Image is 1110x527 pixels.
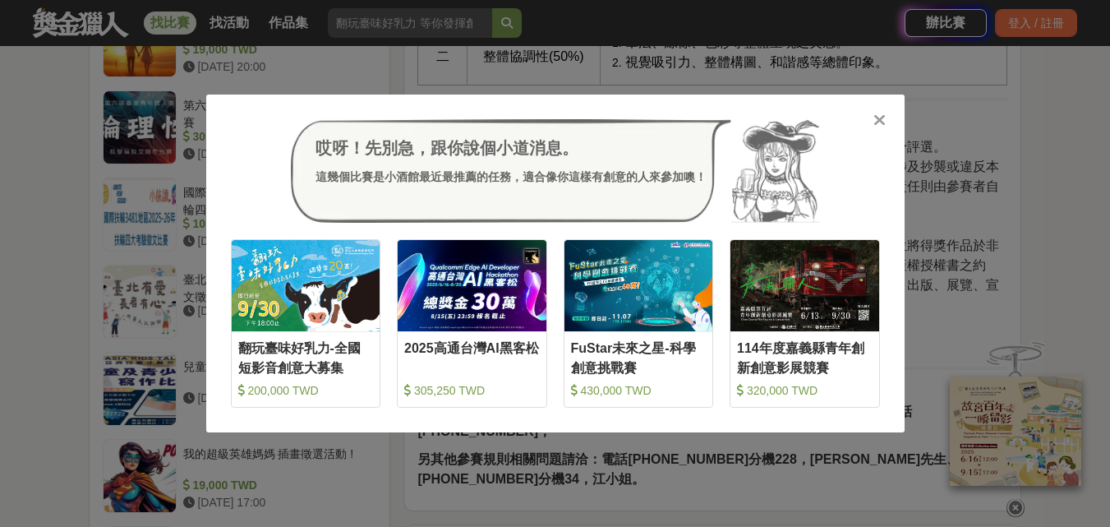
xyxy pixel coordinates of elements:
img: Cover Image [564,240,713,331]
img: Cover Image [730,240,879,331]
div: 翻玩臺味好乳力-全國短影音創意大募集 [238,339,374,376]
img: Cover Image [232,240,380,331]
div: 2025高通台灣AI黑客松 [404,339,540,376]
a: Cover Image114年度嘉義縣青年創新創意影展競賽 320,000 TWD [730,239,880,408]
div: 200,000 TWD [238,382,374,399]
div: 這幾個比賽是小酒館最近最推薦的任務，適合像你這樣有創意的人來參加噢！ [315,169,707,186]
img: Cover Image [398,240,546,331]
a: Cover Image翻玩臺味好乳力-全國短影音創意大募集 200,000 TWD [231,239,381,408]
div: 430,000 TWD [571,382,707,399]
div: FuStar未來之星-科學創意挑戰賽 [571,339,707,376]
div: 114年度嘉義縣青年創新創意影展競賽 [737,339,873,376]
a: Cover ImageFuStar未來之星-科學創意挑戰賽 430,000 TWD [564,239,714,408]
img: Avatar [731,119,820,223]
div: 305,250 TWD [404,382,540,399]
a: Cover Image2025高通台灣AI黑客松 305,250 TWD [397,239,547,408]
div: 320,000 TWD [737,382,873,399]
div: 哎呀！先別急，跟你說個小道消息。 [315,136,707,160]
